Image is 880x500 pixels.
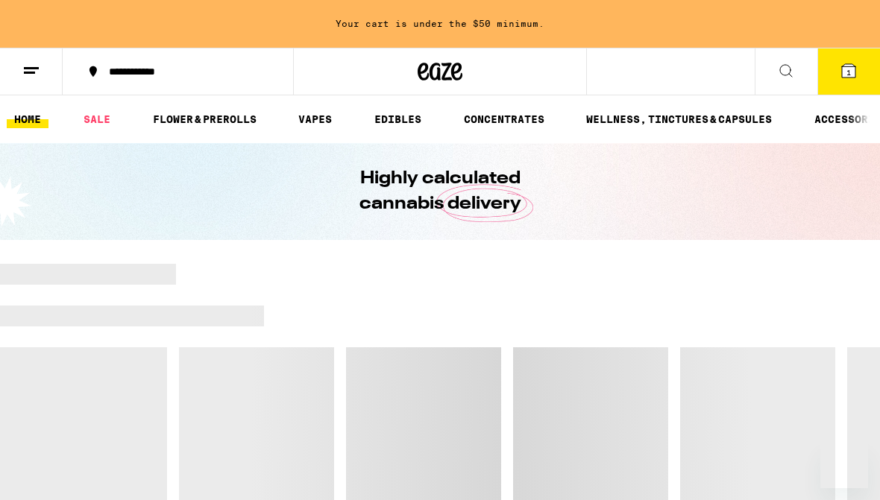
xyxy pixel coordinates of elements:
[817,48,880,95] button: 1
[7,110,48,128] a: HOME
[846,68,851,77] span: 1
[456,110,552,128] a: CONCENTRATES
[579,110,779,128] a: WELLNESS, TINCTURES & CAPSULES
[145,110,264,128] a: FLOWER & PREROLLS
[367,110,429,128] a: EDIBLES
[291,110,339,128] a: VAPES
[317,166,563,217] h1: Highly calculated cannabis delivery
[76,110,118,128] a: SALE
[820,440,868,488] iframe: Button to launch messaging window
